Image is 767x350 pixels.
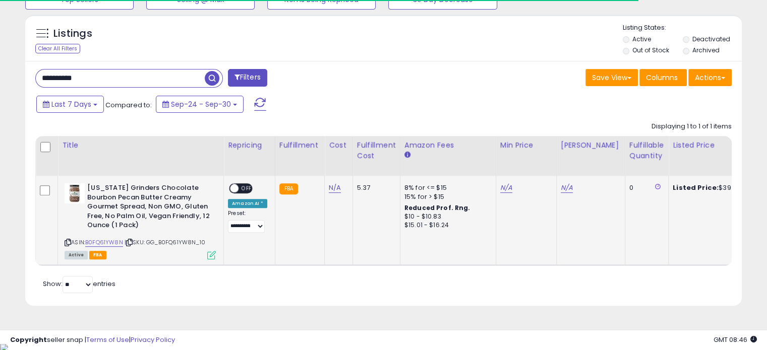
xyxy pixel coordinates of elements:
[228,69,267,87] button: Filters
[404,213,488,221] div: $10 - $10.83
[500,183,512,193] a: N/A
[329,140,348,151] div: Cost
[156,96,244,113] button: Sep-24 - Sep-30
[85,238,123,247] a: B0FQ61YW8N
[404,221,488,230] div: $15.01 - $16.24
[673,183,719,192] b: Listed Price:
[228,140,271,151] div: Repricing
[652,122,732,131] div: Displaying 1 to 1 of 1 items
[673,183,756,192] div: $39.99
[673,140,760,151] div: Listed Price
[43,279,115,289] span: Show: entries
[639,69,687,86] button: Columns
[62,140,219,151] div: Title
[279,140,320,151] div: Fulfillment
[404,203,470,212] b: Reduced Prof. Rng.
[228,210,267,233] div: Preset:
[131,335,175,344] a: Privacy Policy
[357,183,392,192] div: 5.37
[86,335,129,344] a: Terms of Use
[51,99,91,109] span: Last 7 Days
[561,140,621,151] div: [PERSON_NAME]
[35,44,80,53] div: Clear All Filters
[357,140,396,161] div: Fulfillment Cost
[646,73,678,83] span: Columns
[585,69,638,86] button: Save View
[329,183,341,193] a: N/A
[89,251,106,259] span: FBA
[65,183,216,258] div: ASIN:
[53,27,92,41] h5: Listings
[10,335,175,345] div: seller snap | |
[561,183,573,193] a: N/A
[125,238,205,246] span: | SKU: GG_B0FQ61YW8N_10
[279,183,298,194] small: FBA
[623,23,742,33] p: Listing States:
[65,251,88,259] span: All listings currently available for purchase on Amazon
[87,183,210,233] b: [US_STATE] Grinders Chocolate Bourbon Pecan Butter Creamy Gourmet Spread, Non GMO, Gluten Free, N...
[404,183,488,192] div: 8% for <= $15
[404,151,410,160] small: Amazon Fees.
[404,192,488,201] div: 15% for > $15
[105,100,152,110] span: Compared to:
[500,140,552,151] div: Min Price
[629,140,664,161] div: Fulfillable Quantity
[688,69,732,86] button: Actions
[692,35,730,43] label: Deactivated
[10,335,47,344] strong: Copyright
[714,335,757,344] span: 2025-10-8 08:46 GMT
[632,46,669,54] label: Out of Stock
[36,96,104,113] button: Last 7 Days
[632,35,651,43] label: Active
[171,99,231,109] span: Sep-24 - Sep-30
[692,46,719,54] label: Archived
[404,140,492,151] div: Amazon Fees
[629,183,661,192] div: 0
[228,199,267,208] div: Amazon AI *
[239,184,255,193] span: OFF
[65,183,85,203] img: 4150otfbq7L._SL40_.jpg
